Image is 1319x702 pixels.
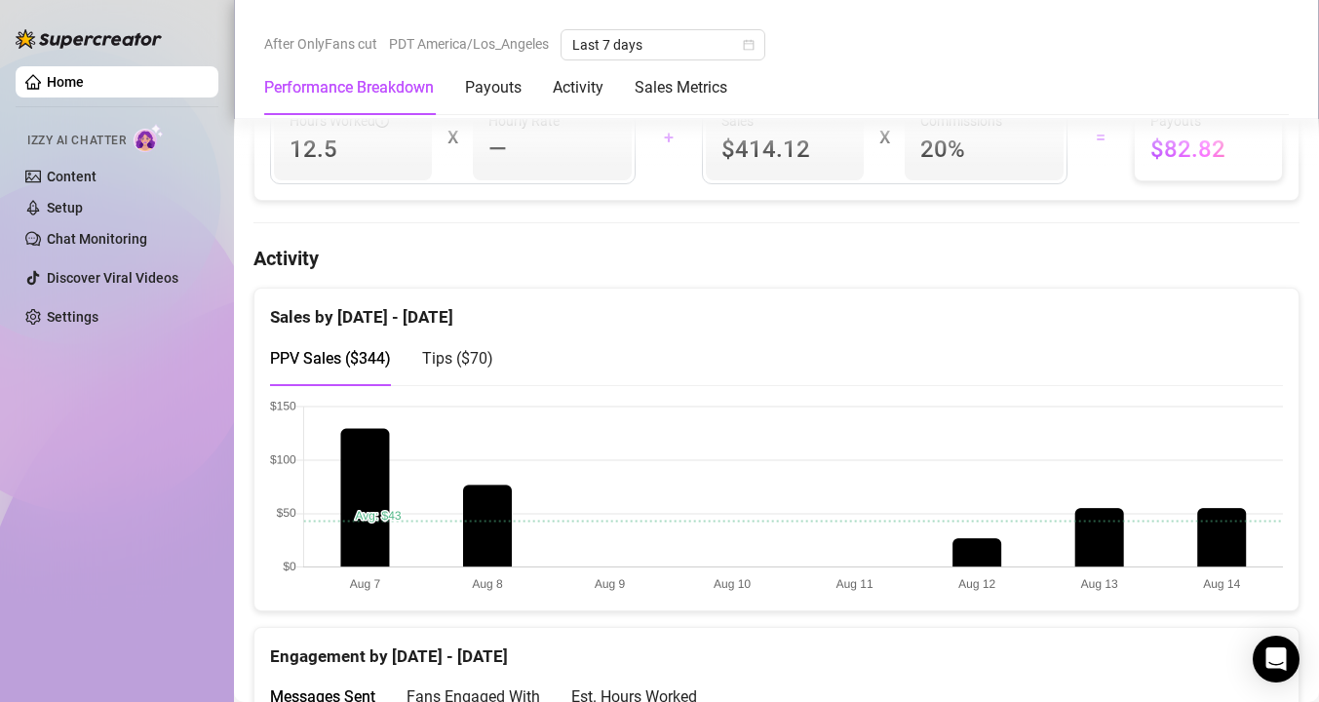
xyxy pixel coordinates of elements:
div: X [447,122,457,153]
div: Sales by [DATE] - [DATE] [270,289,1283,331]
span: Last 7 days [572,30,754,59]
span: PPV Sales ( $344 ) [270,349,391,368]
span: calendar [743,39,755,51]
a: Chat Monitoring [47,231,147,247]
div: Payouts [465,76,522,99]
div: + [647,122,690,153]
div: Sales Metrics [635,76,727,99]
h4: Activity [253,245,1300,272]
div: X [879,122,889,153]
span: 20 % [920,134,1047,165]
a: Settings [47,309,98,325]
span: PDT America/Los_Angeles [389,29,549,58]
article: Hourly Rate [488,110,560,132]
a: Home [47,74,84,90]
span: info-circle [375,114,389,128]
a: Setup [47,200,83,215]
article: Commissions [920,110,1002,132]
img: AI Chatter [134,124,164,152]
span: 12.5 [290,134,416,165]
div: Open Intercom Messenger [1253,636,1300,682]
img: logo-BBDzfeDw.svg [16,29,162,49]
a: Discover Viral Videos [47,270,178,286]
span: After OnlyFans cut [264,29,377,58]
a: Content [47,169,97,184]
span: $414.12 [721,134,848,165]
span: Sales [721,110,848,132]
span: Izzy AI Chatter [27,132,126,150]
div: = [1079,122,1122,153]
span: — [488,134,507,165]
span: Payouts [1150,110,1266,132]
span: Tips ( $70 ) [422,349,493,368]
span: Hours Worked [290,110,389,132]
div: Activity [553,76,603,99]
span: $82.82 [1150,134,1266,165]
div: Engagement by [DATE] - [DATE] [270,628,1283,670]
div: Performance Breakdown [264,76,434,99]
